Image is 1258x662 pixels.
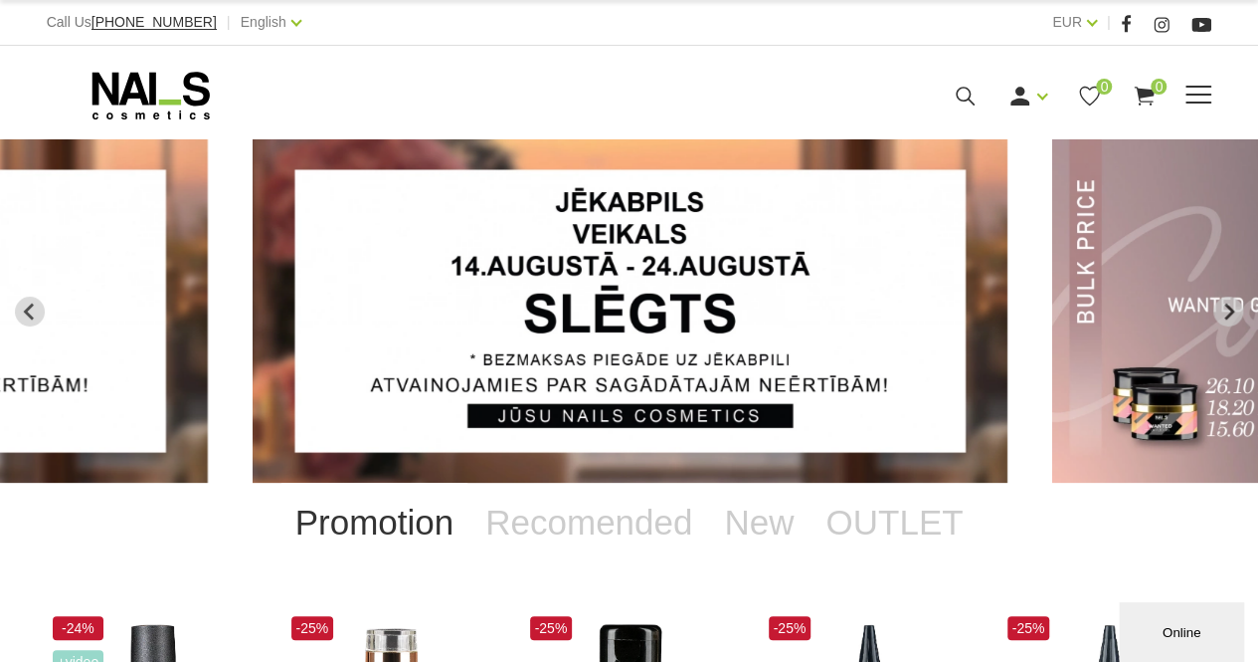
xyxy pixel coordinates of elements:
span: -25% [1007,616,1050,640]
button: Next slide [1213,297,1243,327]
button: Previous slide [15,297,45,327]
a: Recomended [469,483,708,562]
a: New [708,483,809,562]
a: OUTLET [809,483,979,562]
div: Call Us [47,10,217,35]
a: EUR [1052,10,1082,34]
span: | [1107,10,1111,35]
span: 0 [1096,79,1112,95]
a: 0 [1077,84,1102,109]
a: [PHONE_NUMBER] [91,15,217,30]
iframe: chat widget [1119,598,1248,662]
span: [PHONE_NUMBER] [91,14,217,30]
span: -25% [291,616,334,640]
a: Promotion [279,483,470,562]
span: | [227,10,231,35]
span: 0 [1151,79,1167,95]
span: -24% [53,616,104,640]
span: -25% [530,616,573,640]
a: English [241,10,286,34]
a: 0 [1132,84,1157,109]
li: 3 of 13 [253,139,1007,483]
span: -25% [769,616,811,640]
